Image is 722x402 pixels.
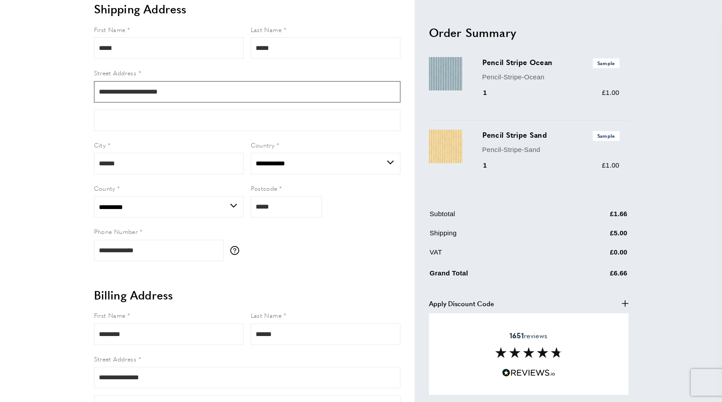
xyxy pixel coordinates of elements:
span: Sample [593,58,620,68]
span: Phone Number [94,227,138,236]
h2: Order Summary [429,24,628,40]
span: County [94,184,115,193]
strong: 1651 [510,330,524,340]
td: £1.66 [566,209,628,226]
span: £1.00 [602,161,619,169]
td: Grand Total [430,266,565,285]
p: Pencil-Stripe-Ocean [482,71,620,82]
h2: Billing Address [94,287,400,303]
div: 1 [482,160,500,171]
td: VAT [430,247,565,264]
span: Street Address [94,68,137,77]
span: First Name [94,311,126,320]
td: £5.00 [566,228,628,245]
span: Postcode [251,184,277,193]
td: Subtotal [430,209,565,226]
span: £1.00 [602,89,619,96]
h2: Shipping Address [94,1,400,17]
span: Country [251,140,275,149]
span: First Name [94,25,126,34]
span: Apply Discount Code [429,298,494,308]
span: Last Name [251,311,282,320]
img: Reviews.io 5 stars [502,369,555,377]
button: More information [230,246,244,255]
span: Sample [593,131,620,140]
span: reviews [510,331,547,340]
h3: Pencil Stripe Sand [482,130,620,140]
td: Shipping [430,228,565,245]
img: Pencil Stripe Sand [429,130,462,163]
img: Pencil Stripe Ocean [429,57,462,90]
span: Street Address [94,354,137,363]
span: Last Name [251,25,282,34]
h3: Pencil Stripe Ocean [482,57,620,68]
img: Reviews section [495,347,562,358]
td: £6.66 [566,266,628,285]
p: Pencil-Stripe-Sand [482,144,620,155]
span: City [94,140,106,149]
td: £0.00 [566,247,628,264]
div: 1 [482,87,500,98]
